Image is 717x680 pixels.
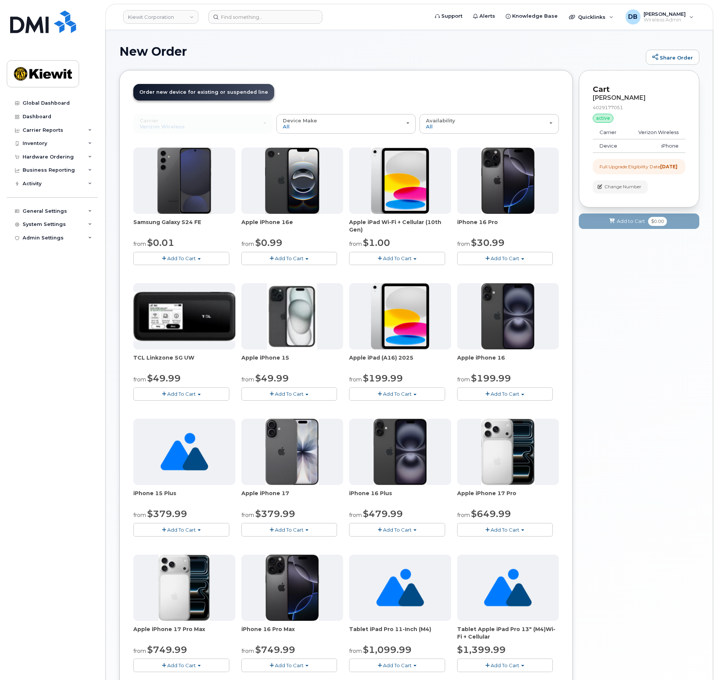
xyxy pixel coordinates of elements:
[147,237,174,248] span: $0.01
[441,12,462,20] span: Support
[276,114,416,134] button: Device Make All
[363,373,403,384] span: $199.99
[133,489,235,505] div: iPhone 15 Plus
[628,12,638,21] span: DB
[133,376,146,383] small: from
[481,419,535,485] img: iphone_17_pro.png
[491,255,519,261] span: Add To Cart
[349,659,445,672] button: Add To Cart
[265,148,319,214] img: iphone16e.png
[241,512,254,518] small: from
[481,283,534,349] img: iphone_16_plus.png
[349,354,451,369] div: Apple iPad (A16) 2025
[684,647,711,674] iframe: Messenger Launcher
[133,354,235,369] div: TCL Linkzone 5G UW
[593,114,613,123] div: active
[255,644,295,655] span: $749.99
[627,126,685,139] td: Verizon Wireless
[593,84,685,95] p: Cart
[660,164,677,169] strong: [DATE]
[457,489,559,505] span: Apple iPhone 17 Pro
[500,9,563,24] a: Knowledge Base
[363,237,390,248] span: $1.00
[593,180,648,194] button: Change Number
[255,237,282,248] span: $0.99
[479,12,495,20] span: Alerts
[471,373,511,384] span: $199.99
[604,183,641,190] span: Change Number
[457,512,470,518] small: from
[457,252,553,265] button: Add To Cart
[426,117,455,123] span: Availability
[457,387,553,401] button: Add To Cart
[471,237,505,248] span: $30.99
[159,555,210,621] img: iphone_17_pro_max.png
[147,373,181,384] span: $49.99
[383,255,412,261] span: Add To Cart
[491,527,519,533] span: Add To Cart
[376,555,424,621] img: no_image_found-2caef05468ed5679b831cfe6fc140e25e0c280774317ffc20a367ab7fd17291e.png
[133,292,235,341] img: linkzone5g.png
[620,9,699,24] div: Daniel Buffington
[457,523,553,536] button: Add To Cart
[241,625,343,640] span: iPhone 16 Pro Max
[349,523,445,536] button: Add To Cart
[457,625,559,640] div: Tablet Apple iPad Pro 13" (M4)Wi-Fi + Cellular
[457,241,470,247] small: from
[133,625,235,640] div: Apple iPhone 17 Pro Max
[241,387,337,401] button: Add To Cart
[265,419,319,485] img: iphone_17.jpg
[241,523,337,536] button: Add To Cart
[267,283,317,349] img: iphone15.jpg
[617,218,645,225] span: Add to Cart
[208,10,322,24] input: Find something...
[430,9,468,24] a: Support
[512,12,558,20] span: Knowledge Base
[275,527,304,533] span: Add To Cart
[133,241,146,247] small: from
[167,527,196,533] span: Add To Cart
[349,625,451,640] div: Tablet iPad Pro 11-Inch (M4)
[160,419,208,485] img: no_image_found-2caef05468ed5679b831cfe6fc140e25e0c280774317ffc20a367ab7fd17291e.png
[241,354,343,369] span: Apple iPhone 15
[349,241,362,247] small: from
[275,662,304,668] span: Add To Cart
[349,387,445,401] button: Add To Cart
[564,9,619,24] div: Quicklinks
[383,662,412,668] span: Add To Cart
[420,114,559,134] button: Availability All
[457,644,506,655] span: $1,399.99
[349,218,451,233] span: Apple iPad Wi-Fi + Cellular (10th Gen)
[349,489,451,505] span: iPhone 16 Plus
[119,45,642,58] h1: New Order
[241,218,343,233] div: Apple iPhone 16e
[644,11,686,17] span: [PERSON_NAME]
[139,89,268,95] span: Order new device for existing or suspended line
[241,241,254,247] small: from
[133,512,146,518] small: from
[133,218,235,233] div: Samsung Galaxy S24 FE
[241,659,337,672] button: Add To Cart
[648,217,667,226] span: $0.00
[241,376,254,383] small: from
[383,391,412,397] span: Add To Cart
[147,508,187,519] span: $379.99
[241,648,254,654] small: from
[457,354,559,369] div: Apple iPhone 16
[383,527,412,533] span: Add To Cart
[255,508,295,519] span: $379.99
[457,376,470,383] small: from
[167,391,196,397] span: Add To Cart
[241,252,337,265] button: Add To Cart
[646,50,699,65] a: Share Order
[593,126,627,139] td: Carrier
[371,283,429,349] img: ipad_11.png
[363,508,403,519] span: $479.99
[167,662,196,668] span: Add To Cart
